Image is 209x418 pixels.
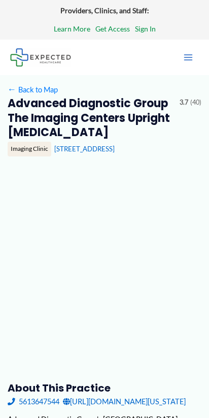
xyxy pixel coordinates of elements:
a: Get Access [95,22,130,36]
span: (40) [190,97,201,109]
a: [URL][DOMAIN_NAME][US_STATE] [63,395,186,408]
a: Sign In [135,22,156,36]
img: Expected Healthcare Logo - side, dark font, small [10,48,71,66]
button: Main menu toggle [178,47,199,68]
a: ←Back to Map [8,83,58,97]
a: Learn More [54,22,90,36]
a: 5613647544 [8,395,59,408]
a: [STREET_ADDRESS] [54,145,115,153]
h2: Advanced Diagnostic Group The Imaging Centers Upright [MEDICAL_DATA] [8,97,172,140]
span: ← [8,85,17,94]
strong: Providers, Clinics, and Staff: [60,6,149,15]
h3: About this practice [8,381,202,395]
span: 3.7 [180,97,188,109]
div: Imaging Clinic [8,142,51,156]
